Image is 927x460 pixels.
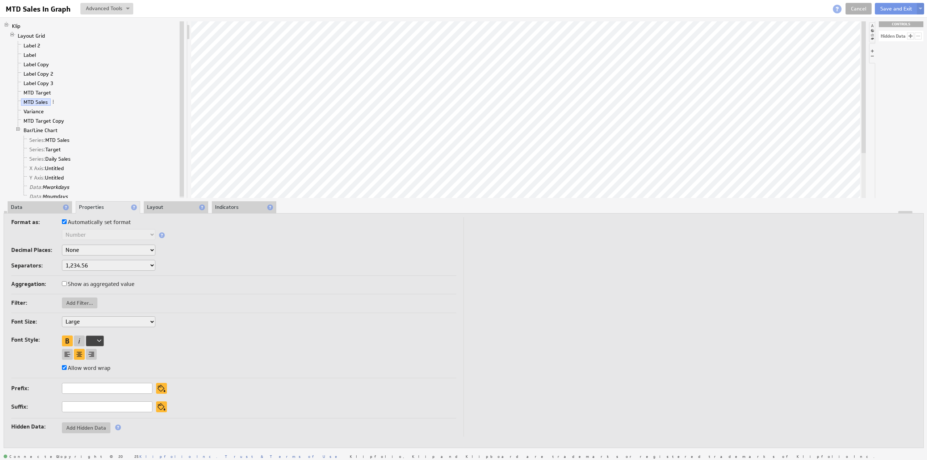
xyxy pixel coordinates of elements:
[21,42,43,49] a: Label 2
[62,219,67,224] input: Automatically set format
[8,201,72,214] li: Data
[29,137,45,143] span: Series:
[21,117,67,125] a: MTD Target Copy
[11,279,62,289] label: Aggregation:
[21,108,47,115] a: Variance
[15,32,48,39] a: Layout Grid
[27,183,72,191] a: Data: Mworkdays
[62,422,110,433] button: Add Hidden Data
[139,454,217,459] a: Klipfolio Inc.
[21,89,54,96] a: MTD Target
[846,3,872,14] a: Cancel
[29,193,42,200] span: Data:
[62,281,67,286] input: Show as aggregated value
[869,22,875,42] li: Hide or show the component palette
[11,335,62,345] label: Font Style:
[27,174,67,181] a: Y Axis: Untitled
[62,365,67,370] input: Allow word wrap
[62,425,110,431] span: Add Hidden Data
[11,383,62,393] label: Prefix:
[875,3,918,14] button: Save and Exit
[9,22,23,30] a: Klip
[21,61,52,68] a: Label Copy
[56,455,217,458] span: Copyright © 2025
[21,80,56,87] a: Label Copy 3
[212,201,276,214] li: Indicators
[11,317,62,327] label: Font Size:
[919,8,922,10] img: button-savedrop.png
[29,174,45,181] span: Y Axis:
[27,155,74,163] a: Series: Daily Sales
[11,298,62,308] label: Filter:
[76,201,140,214] li: Properties
[21,127,60,134] a: Bar/Line Chart
[11,245,62,255] label: Decimal Places:
[62,279,134,289] label: Show as aggregated value
[881,34,906,38] div: Hidden Data
[126,8,130,10] img: button-savedrop.png
[27,136,72,144] a: Series: MTD Sales
[21,51,39,59] a: Label
[21,70,56,77] a: Label Copy 2
[62,363,110,373] label: Allow word wrap
[869,43,875,63] li: Hide or show the component controls palette
[350,455,874,458] span: Klipfolio, Klip and Klipboard are trademarks or registered trademarks of Klipfolio Inc.
[62,300,97,306] span: Add Filter...
[62,297,97,308] button: Add Filter...
[29,165,45,172] span: X Axis:
[27,165,67,172] a: X Axis: Untitled
[29,184,42,190] span: Data:
[4,455,64,459] span: Connected: ID: dpnc-26 Online: true
[879,21,923,27] div: CONTROLS
[29,146,45,153] span: Series:
[144,201,208,214] li: Layout
[27,193,71,200] a: Data: Mnumdays
[225,454,342,459] a: Trust & Terms of Use
[62,217,131,227] label: Automatically set format
[3,3,76,15] input: MTD Sales In Graph
[11,261,62,271] label: Separators:
[51,99,56,104] span: More actions
[11,402,62,412] label: Suffix:
[29,156,45,162] span: Series:
[21,98,51,106] a: MTD Sales
[11,422,62,432] label: Hidden Data:
[11,217,62,227] label: Format as:
[27,146,64,153] a: Series: Target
